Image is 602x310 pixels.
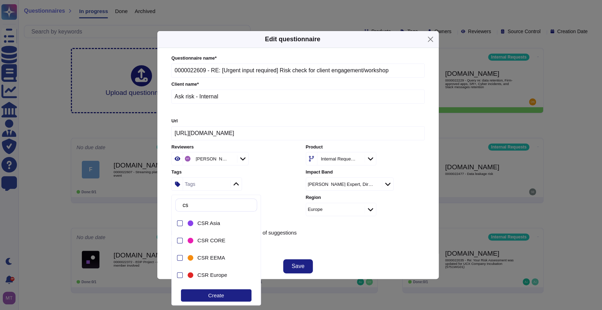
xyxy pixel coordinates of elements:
[171,63,425,78] input: Enter questionnaire name
[171,90,425,104] input: Enter company name of the client
[186,254,195,262] div: CSR EEMA
[425,34,436,45] button: Close
[197,220,247,226] div: CSR Asia
[171,56,425,61] label: Questionnaire name
[171,170,290,175] label: Tags
[197,272,227,278] span: CSR Europe
[292,263,304,269] span: Save
[186,267,250,283] div: CSR Europe
[186,219,195,227] div: CSR Asia
[306,195,425,200] label: Region
[185,182,195,187] div: Tags
[321,157,356,161] div: Internal Requests
[171,145,290,150] label: Reviewers
[171,223,425,227] label: Suggestion source control
[306,170,425,175] label: Impact Band
[171,82,425,87] label: Client name
[186,232,250,248] div: CSR CORE
[197,237,247,244] div: CSR CORE
[283,259,313,273] button: Save
[186,284,250,300] div: CSR NA
[265,35,320,44] h5: Edit questionnaire
[186,271,195,279] div: CSR Europe
[197,220,220,226] span: CSR Asia
[196,157,228,161] div: [PERSON_NAME]
[197,237,225,244] span: CSR CORE
[308,207,323,212] div: Europe
[179,199,257,211] input: Search by keywords
[186,236,195,245] div: CSR CORE
[197,272,247,278] div: CSR Europe
[181,289,251,302] div: Create
[171,119,425,123] label: Url
[186,215,250,231] div: CSR Asia
[197,255,247,261] div: CSR EEMA
[308,182,373,187] div: [PERSON_NAME] Expert, Director
[197,255,225,261] span: CSR EEMA
[306,145,425,150] label: Product
[171,126,425,140] input: Online platform url
[186,250,250,266] div: CSR EEMA
[185,156,190,162] img: user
